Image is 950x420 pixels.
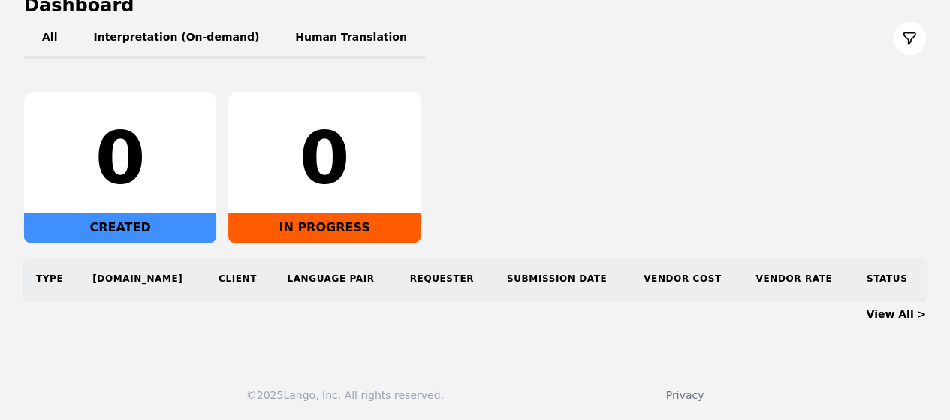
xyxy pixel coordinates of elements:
button: Human Translation [277,17,425,59]
th: Status [855,258,926,300]
div: IN PROGRESS [228,213,421,243]
button: All [24,17,75,59]
div: 0 [240,122,409,195]
div: © 2025 Lango, Inc. All rights reserved. [246,388,444,403]
button: Interpretation (On-demand) [75,17,277,59]
div: CREATED [24,213,216,243]
th: Type [24,258,80,300]
button: Filter [893,22,926,55]
th: Language Pair [275,258,397,300]
div: 0 [36,122,204,195]
th: Client [207,258,275,300]
th: Vendor Cost [632,258,743,300]
th: Vendor Rate [743,258,854,300]
a: Privacy [666,389,704,401]
th: Submission Date [495,258,632,300]
th: Requester [398,258,495,300]
th: [DOMAIN_NAME] [80,258,207,300]
a: View All > [866,308,926,320]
